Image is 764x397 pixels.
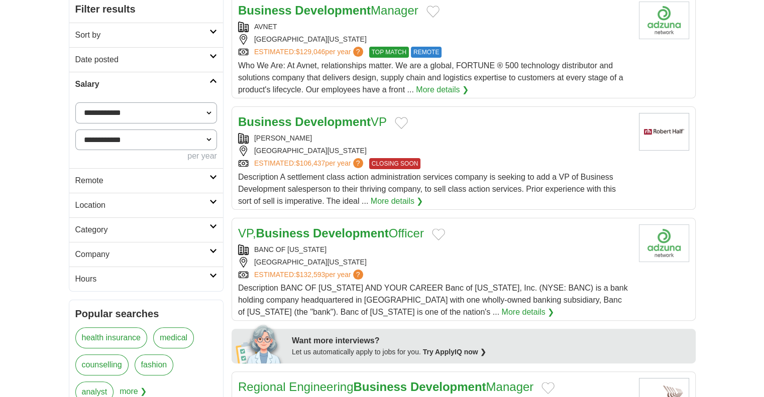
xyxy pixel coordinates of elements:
span: REMOTE [411,47,442,58]
h2: Location [75,199,209,211]
h2: Date posted [75,54,209,66]
a: Business DevelopmentVP [238,115,387,128]
a: AVNET [254,23,277,31]
a: health insurance [75,327,147,348]
a: Salary [69,72,223,96]
a: Sort by [69,23,223,47]
a: Hours [69,267,223,291]
h2: Sort by [75,29,209,41]
strong: Development [410,380,486,393]
img: Robert Half logo [639,113,689,151]
a: VP,Business DevelopmentOfficer [238,226,424,240]
h2: Salary [75,78,209,90]
a: Category [69,217,223,242]
span: ? [353,47,363,57]
div: per year [75,150,217,162]
div: Let us automatically apply to jobs for you. [292,347,690,357]
span: ? [353,270,363,280]
button: Add to favorite jobs [541,382,555,394]
a: More details ❯ [416,84,469,96]
h2: Company [75,248,209,260]
strong: Development [295,115,371,128]
div: BANC OF [US_STATE] [238,244,631,255]
span: TOP MATCH [369,47,409,58]
h2: Remote [75,175,209,187]
span: $106,437 [296,159,325,167]
h2: Hours [75,273,209,285]
a: More details ❯ [501,306,554,318]
span: Description BANC OF [US_STATE] AND YOUR CAREER Banc of [US_STATE], Inc. (NYSE: BANC) is a bank ho... [238,284,628,316]
div: Want more interviews? [292,335,690,347]
a: Location [69,193,223,217]
a: Try ApplyIQ now ❯ [423,348,486,356]
a: Regional EngineeringBusiness DevelopmentManager [238,380,533,393]
strong: Business [238,4,292,17]
img: Company logo [639,224,689,262]
a: ESTIMATED:$132,593per year? [254,270,365,280]
div: [GEOGRAPHIC_DATA][US_STATE] [238,34,631,45]
div: [GEOGRAPHIC_DATA][US_STATE] [238,257,631,268]
a: Date posted [69,47,223,72]
a: Business DevelopmentManager [238,4,418,17]
span: $132,593 [296,271,325,279]
a: Remote [69,168,223,193]
img: apply-iq-scientist.png [236,323,284,363]
span: Who We Are: At Avnet, relationships matter. We are a global, FORTUNE ® 500 technology distributor... [238,61,623,94]
span: $129,046 [296,48,325,56]
button: Add to favorite jobs [426,6,440,18]
a: ESTIMATED:$129,046per year? [254,47,365,58]
strong: Development [295,4,371,17]
button: Add to favorite jobs [432,228,445,240]
a: More details ❯ [371,195,423,207]
span: Description A settlement class action administration services company is seeking to add a VP of B... [238,173,616,205]
div: [GEOGRAPHIC_DATA][US_STATE] [238,146,631,156]
h2: Popular searches [75,306,217,321]
strong: Business [256,226,309,240]
a: medical [153,327,194,348]
span: CLOSING SOON [369,158,421,169]
a: [PERSON_NAME] [254,134,312,142]
img: Avnet logo [639,2,689,39]
span: ? [353,158,363,168]
a: counselling [75,354,129,375]
a: Company [69,242,223,267]
strong: Development [313,226,389,240]
button: Add to favorite jobs [395,117,408,129]
strong: Business [353,380,407,393]
strong: Business [238,115,292,128]
h2: Category [75,224,209,236]
a: ESTIMATED:$106,437per year? [254,158,365,169]
a: fashion [135,354,174,375]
